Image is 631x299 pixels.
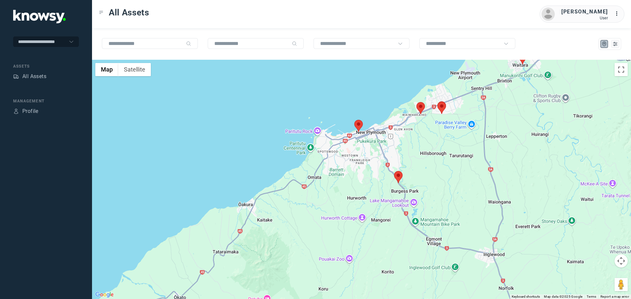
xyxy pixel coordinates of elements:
div: All Assets [22,73,46,80]
div: List [612,41,618,47]
button: Show street map [95,63,118,76]
div: Map [601,41,607,47]
div: User [561,16,608,20]
img: Application Logo [13,10,66,23]
div: Search [292,41,297,46]
div: Assets [13,74,19,79]
div: Profile [13,108,19,114]
span: Map data ©2025 Google [544,295,582,298]
div: : [615,10,622,18]
button: Toggle fullscreen view [615,63,628,76]
button: Keyboard shortcuts [512,294,540,299]
tspan: ... [615,11,621,16]
button: Show satellite imagery [118,63,151,76]
div: Search [186,41,191,46]
div: : [615,10,622,19]
span: All Assets [109,7,149,18]
button: Map camera controls [615,254,628,267]
div: Profile [22,107,38,115]
img: avatar.png [542,8,555,21]
div: Assets [13,63,79,69]
a: Terms (opens in new tab) [587,295,596,298]
a: ProfileProfile [13,107,38,115]
div: Management [13,98,79,104]
button: Drag Pegman onto the map to open Street View [615,278,628,291]
div: Toggle Menu [99,10,104,15]
img: Google [94,290,115,299]
div: [PERSON_NAME] [561,8,608,16]
a: AssetsAll Assets [13,73,46,80]
a: Report a map error [600,295,629,298]
a: Open this area in Google Maps (opens a new window) [94,290,115,299]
